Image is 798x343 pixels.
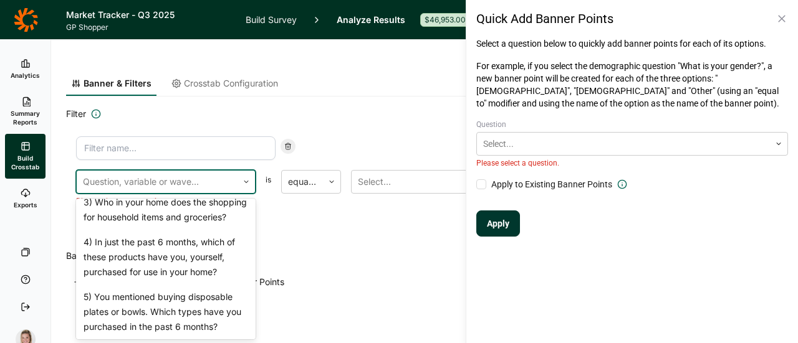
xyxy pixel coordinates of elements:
div: $46,953.00 [420,13,470,27]
span: Filter [66,106,86,121]
label: Question [476,120,788,129]
div: Please select a question. [476,158,788,168]
a: Summary Reports [5,89,46,134]
div: 4) In just the past 6 months, which of these products have you, yourself, purchased for use in yo... [76,230,256,284]
span: Apply to Existing Banner Points [491,178,612,190]
button: +Add Banner Point [66,273,158,291]
span: Build Crosstab [10,154,41,171]
span: Banner [66,248,95,263]
span: Analytics [11,71,40,80]
button: Apply [476,210,520,237]
div: 5) You mentioned buying disposable plates or bowls. Which types have you purchased in the past 6 ... [76,284,256,339]
span: Crosstab Configuration [184,77,278,90]
p: For example, if you select the demographic question "What is your gender?", a new banner point wi... [476,60,788,110]
a: Analytics [5,49,46,89]
input: Filter name... [76,136,276,160]
a: Build Crosstab [5,134,46,179]
div: 3) Who in your home does the shopping for household items and groceries? [76,190,256,230]
div: Remove [281,139,296,154]
span: Exports [14,200,37,209]
div: Please choose a question. [76,196,256,206]
span: GP Shopper [66,22,231,32]
h1: Market Tracker - Q3 2025 [66,7,231,22]
span: is [266,175,271,206]
h1: Quick Add Banner Points [476,10,613,27]
p: Select a question below to quickly add banner points for each of its options. [476,37,788,50]
a: Exports [5,179,46,218]
span: Summary Reports [10,109,41,126]
span: Banner & Filters [84,77,151,90]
